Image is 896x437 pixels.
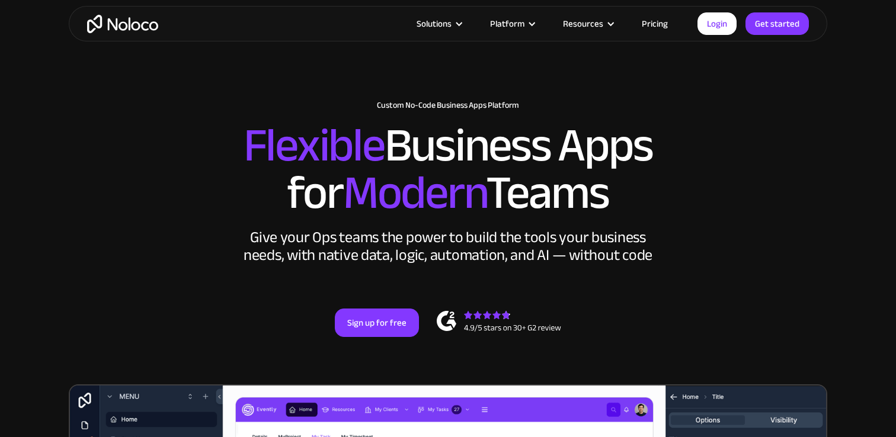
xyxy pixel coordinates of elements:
[627,16,683,31] a: Pricing
[81,122,815,217] h2: Business Apps for Teams
[87,15,158,33] a: home
[548,16,627,31] div: Resources
[402,16,475,31] div: Solutions
[244,101,385,189] span: Flexible
[417,16,452,31] div: Solutions
[343,149,486,237] span: Modern
[490,16,524,31] div: Platform
[241,229,655,264] div: Give your Ops teams the power to build the tools your business needs, with native data, logic, au...
[563,16,603,31] div: Resources
[81,101,815,110] h1: Custom No-Code Business Apps Platform
[697,12,737,35] a: Login
[335,309,419,337] a: Sign up for free
[475,16,548,31] div: Platform
[745,12,809,35] a: Get started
